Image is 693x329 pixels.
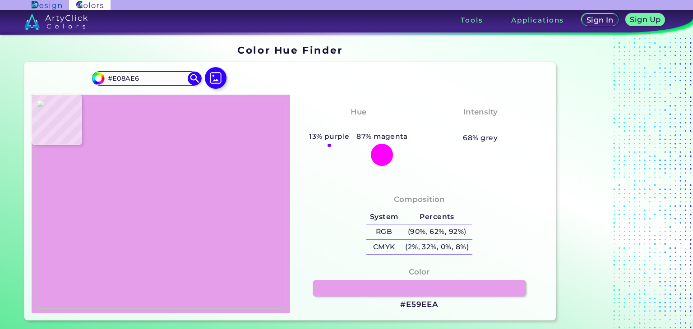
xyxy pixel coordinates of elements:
[351,105,366,119] h4: Hue
[394,193,445,206] h4: Composition
[402,210,472,224] h5: Percents
[402,224,472,239] h5: (90%, 62%, 92%)
[400,299,439,310] h3: #E59EEA
[463,120,497,131] h3: Pastel
[366,240,402,255] h5: CMYK
[409,265,430,279] h4: Color
[583,14,617,26] a: Sign In
[366,224,402,239] h5: RGB
[24,14,88,30] img: logo_artyclick_colors_white.svg
[237,43,342,57] h1: Color Hue Finder
[366,210,402,224] h5: System
[105,73,189,85] input: type color..
[32,1,62,9] img: ArtyClick Design logo
[320,120,396,131] h3: Purply Magenta
[511,17,564,23] h3: Applications
[36,99,286,309] img: 5020785a-e98a-45c3-afe5-07db928e7cac
[305,131,353,142] h5: 13% purple
[188,72,201,85] img: icon search
[588,17,612,23] h5: Sign In
[628,14,663,26] a: Sign Up
[205,67,226,89] img: icon picture
[463,132,498,144] h5: 68% grey
[559,41,672,324] iframe: Advertisement
[461,17,483,23] h3: Tools
[463,105,498,119] h4: Intensity
[632,16,660,23] h5: Sign Up
[402,240,472,255] h5: (2%, 32%, 0%, 8%)
[353,131,411,142] h5: 87% magenta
